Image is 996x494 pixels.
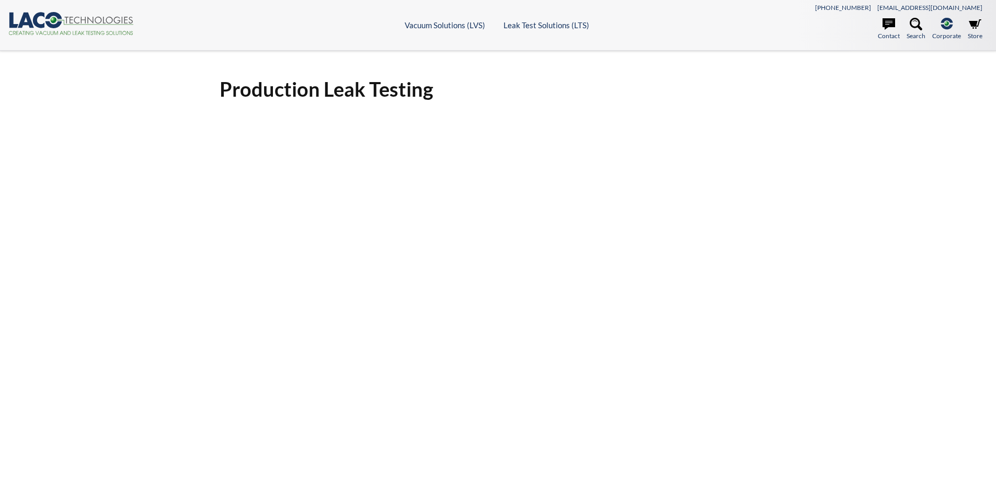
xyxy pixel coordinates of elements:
a: Contact [878,18,900,41]
a: Vacuum Solutions (LVS) [405,20,485,30]
span: Corporate [932,31,961,41]
a: Leak Test Solutions (LTS) [503,20,589,30]
h1: Production Leak Testing [220,76,777,102]
a: Store [968,18,982,41]
a: Search [907,18,925,41]
a: [PHONE_NUMBER] [815,4,871,12]
a: [EMAIL_ADDRESS][DOMAIN_NAME] [877,4,982,12]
